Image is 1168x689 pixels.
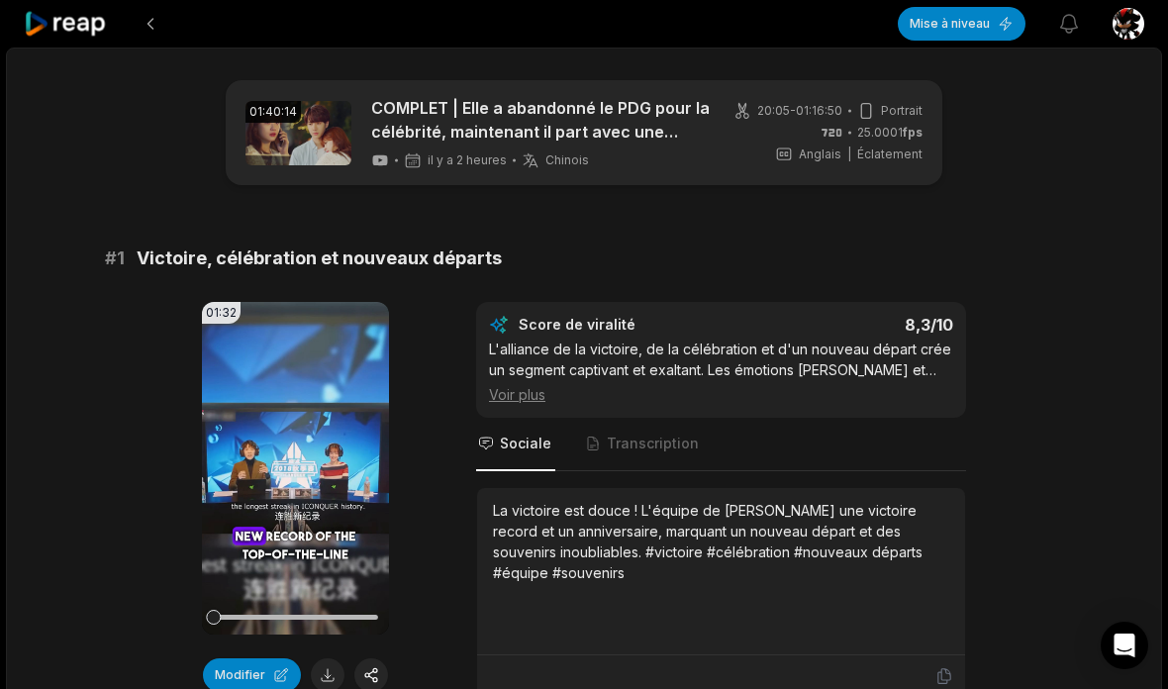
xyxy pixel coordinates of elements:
a: COMPLET | Elle a abandonné le PDG pour la célébrité, maintenant il part avec une autre fille ! [371,96,710,144]
button: Mise à niveau [898,7,1025,41]
div: Ouvrir Intercom Messenger [1101,622,1148,669]
font: La victoire est douce ! L'équipe de [PERSON_NAME] une victoire record et un anniversaire, marquan... [493,502,923,581]
font: COMPLET | Elle a abandonné le PDG pour la célébrité, maintenant il part avec une autre fille ! [371,98,710,165]
font: Anglais [799,147,841,161]
font: Sociale [500,435,551,451]
font: # [105,247,117,268]
font: 1 [117,247,125,268]
font: … [925,361,936,378]
font: Transcription [607,435,699,451]
font: 20:05 [757,103,790,118]
font: Portrait [881,103,923,118]
font: Mise à niveau [910,16,990,31]
font: 8,3 [905,315,930,335]
font: /10 [930,315,953,335]
font: L'alliance de la victoire, de la célébration et d'un nouveau départ crée un segment captivant et ... [489,341,951,378]
font: | [847,147,851,161]
font: 01:16:50 [796,103,842,118]
font: Chinois [545,152,589,167]
font: Éclatement [857,147,923,161]
nav: Onglets [476,418,966,471]
font: Victoire, célébration et nouveaux départs [137,247,502,268]
font: Voir plus [489,386,545,403]
font: Modifier [215,667,265,682]
font: il y a 2 heures [428,152,507,167]
font: 25.0001 [857,125,903,140]
font: fps [903,125,923,140]
font: Score de viralité [519,316,635,333]
font: - [790,103,796,118]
